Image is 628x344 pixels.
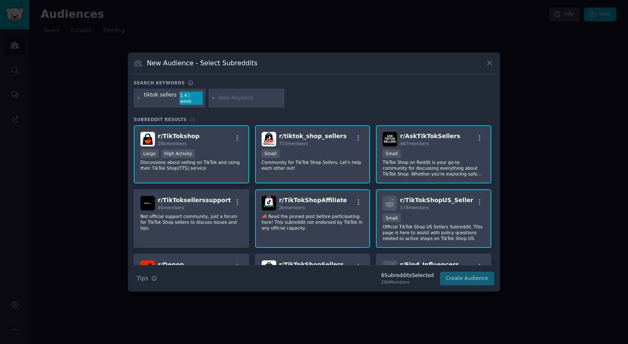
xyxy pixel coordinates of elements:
h3: Search keywords [134,80,185,86]
img: TikTokShopAffiliate [262,196,276,210]
p: Official TikTok Shop US Sellers Subreddit. This page is here to assist with policy questions rela... [383,224,485,241]
span: r/ tiktok_shop_sellers [279,133,347,139]
h3: New Audience - Select Subreddits [147,59,258,67]
span: 2k members [279,205,305,210]
p: Discussions about selling on TikTok and using their TikTok Shop(TTS) service [140,159,243,171]
p: Not official support community, just a forum for TikTok Shop sellers to discuss issues and tips. [140,213,243,231]
div: tiktok sellers [144,92,177,105]
span: r/ AskTikTokSellers [400,133,460,139]
img: TikToksellerssupport [140,196,155,210]
div: High Activity [162,149,195,158]
div: Small [262,149,280,158]
span: 178 members [400,205,429,210]
span: 20 [189,117,195,122]
img: AskTikTokSellers [383,132,397,146]
button: Tips [134,271,160,286]
div: 6 Subreddit s Selected [381,272,434,280]
input: New Keyword [218,94,282,102]
p: Community for TikTok Shop Sellers. Let's help each other out! [262,159,364,171]
span: 467 members [400,141,429,146]
div: 1.4 / week [179,92,203,105]
img: tiktok_shop_sellers [262,132,276,146]
div: Small [383,213,400,222]
p: TikTok Shop on Reddit is your go-to community for discussing everything about TikTok Shop. Whethe... [383,159,485,177]
span: Tips [137,274,148,283]
div: Small [383,149,400,158]
span: 20k members [158,141,186,146]
div: Large [140,149,159,158]
span: r/ TikToksellerssupport [158,197,231,203]
span: 723 members [279,141,308,146]
img: TikTokshop [140,132,155,146]
span: r/ TikTokShopUS_Seller [400,197,473,203]
p: 📣 Read the pinned post before participating here! This subreddit not endorsed by TikTok in any of... [262,213,364,231]
span: r/ Depop [158,261,184,268]
span: r/ TikTokshop [158,133,199,139]
span: r/ TikTokShopSellers [279,261,344,268]
span: Subreddit Results [134,116,186,122]
span: r/ TikTokShopAffiliate [279,197,347,203]
div: 26k Members [381,279,434,285]
span: 85 members [158,205,184,210]
span: r/ Find_Influencers [400,261,459,268]
img: Depop [140,260,155,275]
img: TikTokShopSellers [262,260,276,275]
